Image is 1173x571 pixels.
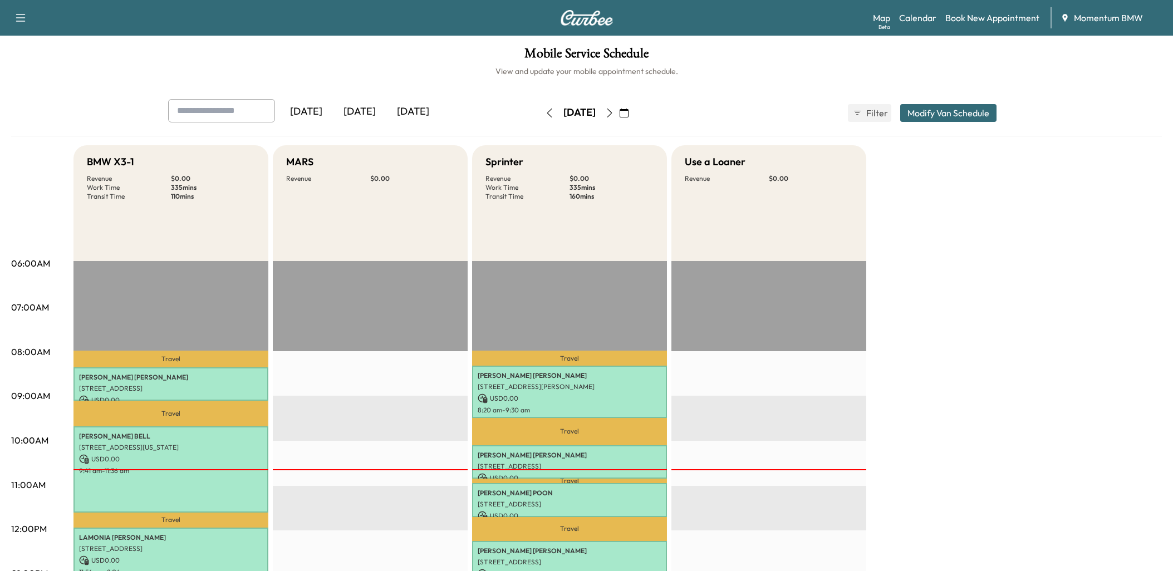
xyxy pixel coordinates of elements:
p: Revenue [286,174,370,183]
p: Work Time [87,183,171,192]
img: Curbee Logo [560,10,614,26]
p: [STREET_ADDRESS] [79,544,263,553]
p: 08:00AM [11,345,50,358]
div: [DATE] [279,99,333,125]
p: USD 0.00 [478,393,661,403]
p: [STREET_ADDRESS] [478,500,661,509]
p: $ 0.00 [370,174,454,183]
div: [DATE] [563,106,596,120]
p: Travel [73,401,268,426]
p: 11:00AM [11,478,46,491]
p: $ 0.00 [570,174,654,183]
p: Revenue [87,174,171,183]
h5: Use a Loaner [685,154,745,170]
p: 07:00AM [11,301,49,314]
button: Filter [848,104,891,122]
div: Beta [878,23,890,31]
p: USD 0.00 [79,454,263,464]
p: Revenue [685,174,769,183]
h5: BMW X3-1 [87,154,134,170]
p: 9:41 am - 11:36 am [79,466,263,475]
p: [PERSON_NAME] [PERSON_NAME] [478,451,661,460]
p: 09:00AM [11,389,50,402]
p: Travel [73,513,268,528]
p: $ 0.00 [769,174,853,183]
h5: MARS [286,154,313,170]
span: Filter [866,106,886,120]
button: Modify Van Schedule [900,104,997,122]
p: [STREET_ADDRESS] [478,462,661,471]
p: Transit Time [87,192,171,201]
p: [STREET_ADDRESS][US_STATE] [79,443,263,452]
p: LAMONIA [PERSON_NAME] [79,533,263,542]
p: USD 0.00 [79,555,263,565]
p: Transit Time [485,192,570,201]
h1: Mobile Service Schedule [11,47,1162,66]
p: [PERSON_NAME] POON [478,489,661,498]
p: Revenue [485,174,570,183]
p: [STREET_ADDRESS] [478,558,661,567]
a: MapBeta [873,11,890,24]
p: 12:00PM [11,522,47,535]
p: 8:20 am - 9:30 am [478,406,661,415]
p: 110 mins [171,192,255,201]
div: [DATE] [386,99,440,125]
p: 335 mins [570,183,654,192]
p: [STREET_ADDRESS] [79,384,263,393]
p: [PERSON_NAME] [PERSON_NAME] [79,373,263,382]
p: Travel [472,517,667,541]
p: 160 mins [570,192,654,201]
p: USD 0.00 [478,511,661,521]
p: [STREET_ADDRESS][PERSON_NAME] [478,382,661,391]
div: [DATE] [333,99,386,125]
span: Momentum BMW [1074,11,1143,24]
p: 335 mins [171,183,255,192]
p: USD 0.00 [79,395,263,405]
p: 06:00AM [11,257,50,270]
p: [PERSON_NAME] [PERSON_NAME] [478,547,661,555]
p: 10:00AM [11,434,48,447]
p: Travel [472,351,667,366]
p: $ 0.00 [171,174,255,183]
h5: Sprinter [485,154,523,170]
a: Calendar [899,11,936,24]
p: Work Time [485,183,570,192]
h6: View and update your mobile appointment schedule. [11,66,1162,77]
p: USD 0.00 [478,473,661,483]
p: Travel [472,418,667,445]
p: Travel [472,479,667,483]
p: Travel [73,351,268,367]
p: [PERSON_NAME] BELL [79,432,263,441]
p: [PERSON_NAME] [PERSON_NAME] [478,371,661,380]
a: Book New Appointment [945,11,1039,24]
